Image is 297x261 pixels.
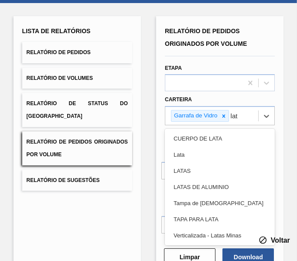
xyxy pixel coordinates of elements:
div: Lata [165,147,275,163]
div: Tampa de [DEMOGRAPHIC_DATA] [165,195,275,211]
div: Verticalizada - Latas Minas [165,227,275,244]
span: Relatório de Sugestões [27,177,100,183]
div: CUERPO DE LATA [165,130,275,147]
button: Relatório de Sugestões [22,170,132,191]
input: dd/mm/yyyy [161,216,231,234]
span: Relatório de Status do [GEOGRAPHIC_DATA] [27,100,128,119]
div: Garrafa de Vidro [171,110,219,121]
span: Relatório de Pedidos Originados por Volume [27,139,128,158]
label: Etapa [165,65,182,71]
div: TAPA PARA LATA [165,211,275,227]
span: Relatório de Pedidos Originados por Volume [165,27,247,47]
span: Relatório de Pedidos [27,49,91,55]
button: Relatório de Pedidos [22,42,132,63]
div: LATAS [165,163,275,179]
label: Carteira [165,96,192,103]
span: Relatório de Volumes [27,75,93,81]
span: Lista de Relatórios [22,27,91,34]
input: dd/mm/yyyy [161,162,231,179]
button: Relatório de Status do [GEOGRAPHIC_DATA] [22,93,132,127]
button: Relatório de Pedidos Originados por Volume [22,131,132,165]
div: LATAS DE ALUMINIO [165,179,275,195]
button: Relatório de Volumes [22,68,132,89]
